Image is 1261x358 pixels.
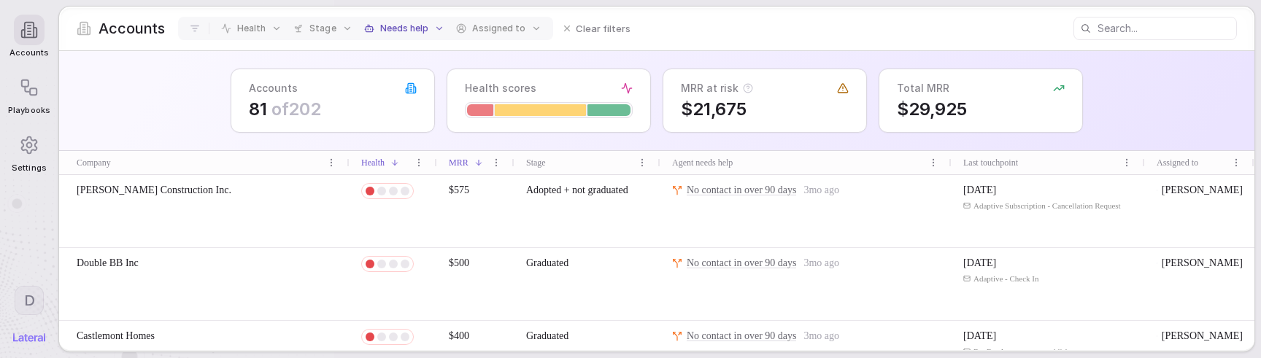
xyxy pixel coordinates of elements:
[465,81,536,96] span: Health scores
[77,183,231,198] span: [PERSON_NAME] Construction Inc.
[687,184,796,195] span: No contact in over 90 days
[963,256,996,271] span: [DATE]
[8,65,50,122] a: Playbooks
[9,48,49,58] span: Accounts
[681,98,849,120] span: $21,675
[897,81,949,96] span: Total MRR
[1157,156,1198,169] span: Assigned to
[526,257,568,268] span: Graduated
[1098,18,1235,39] input: Search...
[803,183,839,198] span: 3mo ago
[12,163,46,173] span: Settings
[687,256,796,271] a: No contact in over 90 days
[897,98,1065,120] span: $29,925
[249,81,298,96] span: Accounts
[687,183,796,198] a: No contact in over 90 days
[681,81,753,96] div: MRR at risk
[803,256,839,271] span: 3mo ago
[672,156,733,169] span: Agent needs help
[1162,329,1243,343] span: [PERSON_NAME]
[8,7,50,65] a: Accounts
[380,23,428,34] span: Needs help
[803,329,839,343] span: 3mo ago
[973,273,1039,284] span: Adaptive - Check In
[963,329,996,343] span: [DATE]
[526,184,628,195] span: Adopted + not graduated
[449,257,469,268] span: $500
[576,21,630,36] span: Clear filters
[526,330,568,341] span: Graduated
[973,346,1069,357] span: Re: Re: Access to re-establish
[249,98,417,120] span: 81
[973,201,1121,211] span: Adaptive Subscription - Cancellation Request
[24,291,35,310] span: D
[472,23,525,34] span: Assigned to
[309,23,336,34] span: Stage
[963,183,996,198] span: [DATE]
[449,184,469,195] span: $575
[77,329,155,343] span: Castlemont Homes
[526,156,546,169] span: Stage
[361,156,385,169] span: Health
[237,23,266,34] span: Health
[449,330,469,341] span: $400
[687,257,796,268] span: No contact in over 90 days
[963,156,1018,169] span: Last touchpoint
[8,106,50,115] span: Playbooks
[687,330,796,341] span: No contact in over 90 days
[687,329,796,343] a: No contact in over 90 days
[1162,256,1243,271] span: [PERSON_NAME]
[99,18,165,39] span: Accounts
[556,18,638,39] button: Clear filters
[8,122,50,180] a: Settings
[271,98,321,120] span: of 202
[13,333,45,342] img: Lateral
[77,156,111,169] span: Company
[449,156,468,169] span: MRR
[77,256,139,271] span: Double BB Inc
[1162,183,1243,198] span: [PERSON_NAME]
